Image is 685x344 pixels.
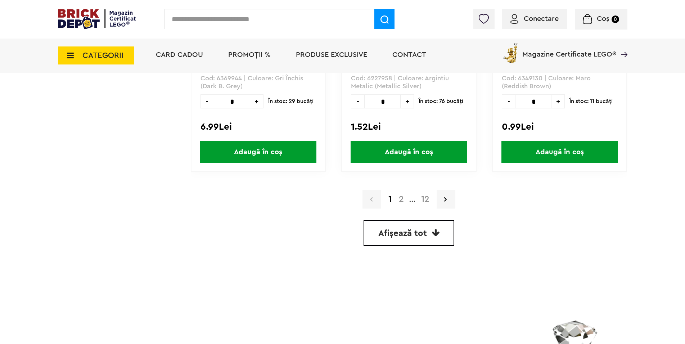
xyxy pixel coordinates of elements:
[250,94,263,108] span: +
[268,94,314,108] span: În stoc: 29 bucăţi
[378,229,427,238] span: Afișează tot
[200,141,316,163] span: Adaugă în coș
[522,41,616,58] span: Magazine Certificate LEGO®
[407,197,418,202] span: ...
[156,51,203,58] a: Card Cadou
[502,74,617,90] p: Cod: 6349130 | Culoare: Maro (Reddish Brown)
[200,94,214,108] span: -
[419,94,463,108] span: În stoc: 76 bucăţi
[418,195,433,204] a: 12
[502,122,617,131] div: 0.99Lei
[395,195,407,204] a: 2
[228,51,271,58] a: PROMOȚII %
[569,94,613,108] span: În stoc: 11 bucăţi
[501,141,618,163] span: Adaugă în coș
[364,220,454,246] a: Afișează tot
[493,141,626,163] a: Adaugă în coș
[351,94,364,108] span: -
[551,94,565,108] span: +
[200,122,316,131] div: 6.99Lei
[200,74,316,90] p: Cod: 6369944 | Culoare: Gri Închis (Dark B. Grey)
[597,15,609,22] span: Coș
[401,94,414,108] span: +
[616,41,627,49] a: Magazine Certificate LEGO®
[385,195,395,204] strong: 1
[296,51,367,58] a: Produse exclusive
[612,15,619,23] small: 0
[502,94,515,108] span: -
[351,74,467,90] p: Cod: 6227958 | Culoare: Argintiu Metalic (Metallic Silver)
[82,52,123,59] span: CATEGORII
[524,15,559,22] span: Conectare
[351,122,467,131] div: 1.52Lei
[392,51,426,58] a: Contact
[342,141,476,163] a: Adaugă în coș
[510,15,559,22] a: Conectare
[191,141,325,163] a: Adaugă în coș
[351,141,467,163] span: Adaugă în coș
[437,190,455,209] a: Pagina urmatoare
